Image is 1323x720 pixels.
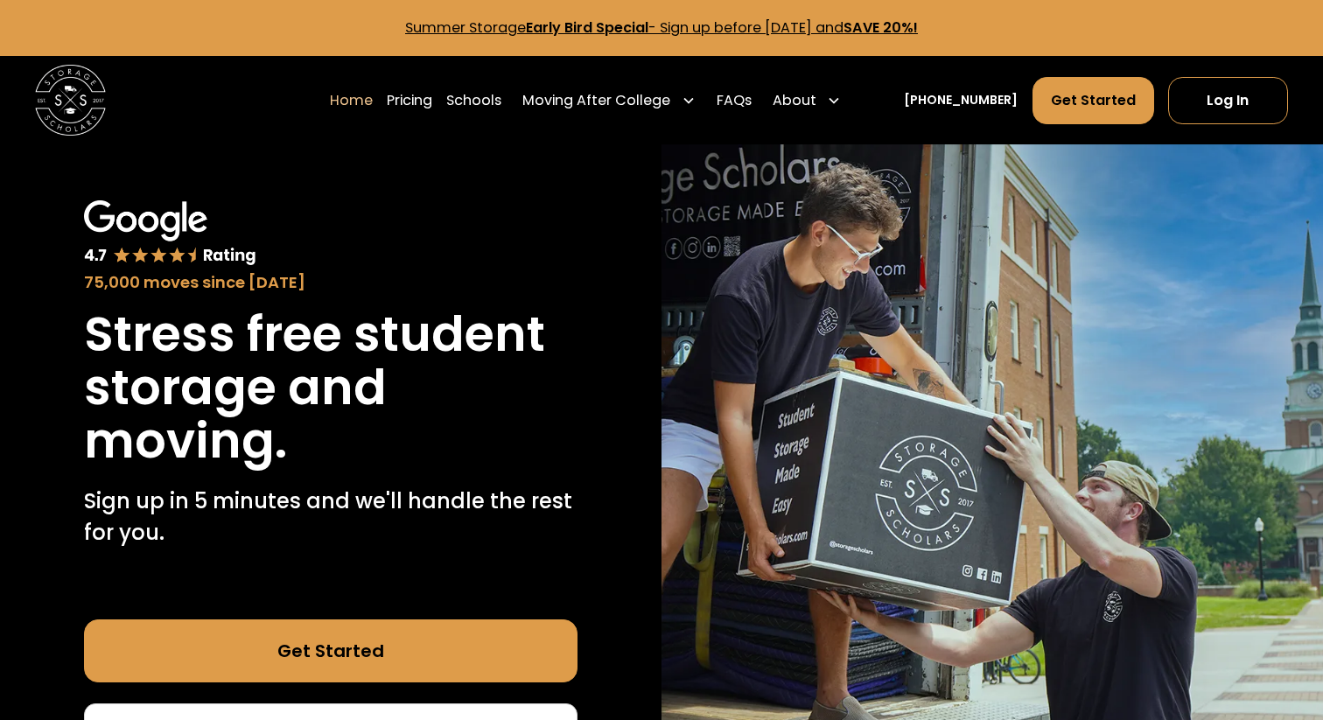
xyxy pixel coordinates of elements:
[843,17,918,38] strong: SAVE 20%!
[84,200,256,266] img: Google 4.7 star rating
[717,76,752,125] a: FAQs
[522,90,670,111] div: Moving After College
[84,270,577,294] div: 75,000 moves since [DATE]
[387,76,432,125] a: Pricing
[904,91,1018,109] a: [PHONE_NUMBER]
[446,76,501,125] a: Schools
[84,486,577,549] p: Sign up in 5 minutes and we'll handle the rest for you.
[773,90,816,111] div: About
[766,76,848,125] div: About
[526,17,648,38] strong: Early Bird Special
[1032,77,1154,124] a: Get Started
[84,308,577,468] h1: Stress free student storage and moving.
[330,76,373,125] a: Home
[1168,77,1288,124] a: Log In
[35,65,106,136] img: Storage Scholars main logo
[405,17,918,38] a: Summer StorageEarly Bird Special- Sign up before [DATE] andSAVE 20%!
[84,619,577,682] a: Get Started
[515,76,702,125] div: Moving After College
